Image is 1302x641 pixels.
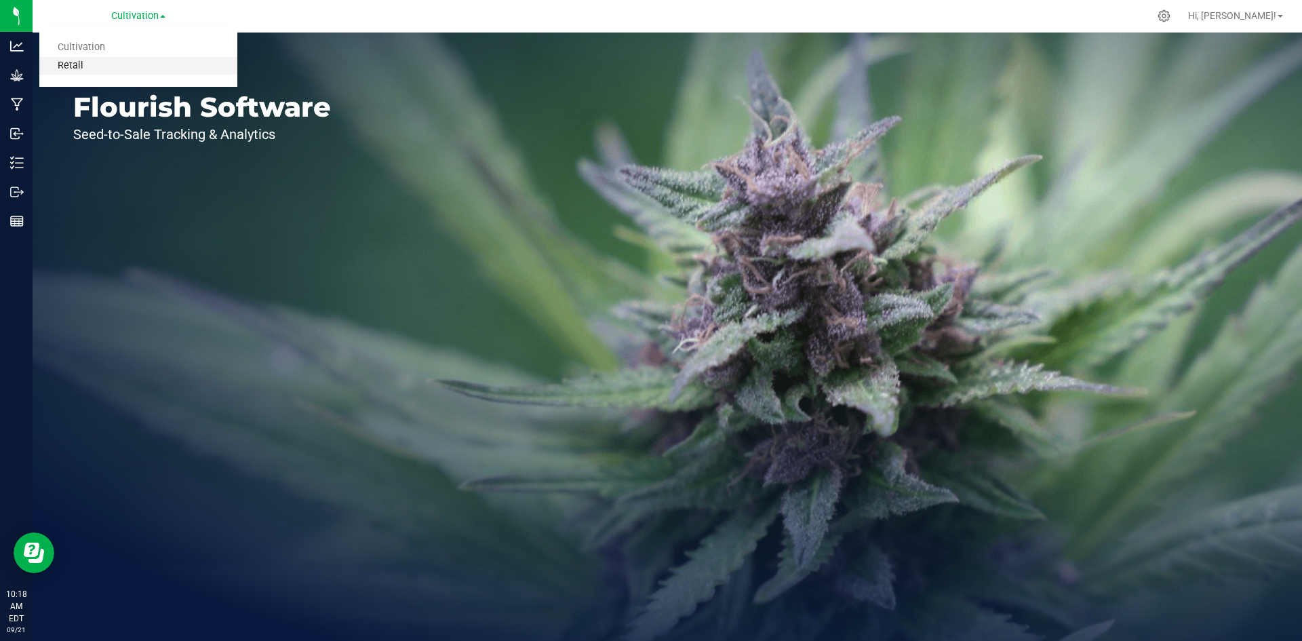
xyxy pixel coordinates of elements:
p: 09/21 [6,625,26,635]
a: Retail [39,57,237,75]
inline-svg: Inbound [10,127,24,140]
inline-svg: Manufacturing [10,98,24,111]
inline-svg: Grow [10,69,24,82]
inline-svg: Outbound [10,185,24,199]
iframe: Resource center [14,532,54,573]
a: Cultivation [39,39,237,57]
p: 10:18 AM EDT [6,588,26,625]
inline-svg: Reports [10,214,24,228]
inline-svg: Analytics [10,39,24,53]
inline-svg: Inventory [10,156,24,170]
p: Flourish Software [73,94,331,121]
span: Hi, [PERSON_NAME]! [1188,10,1276,21]
p: Seed-to-Sale Tracking & Analytics [73,128,331,141]
div: Manage settings [1156,9,1172,22]
span: Cultivation [111,10,159,22]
